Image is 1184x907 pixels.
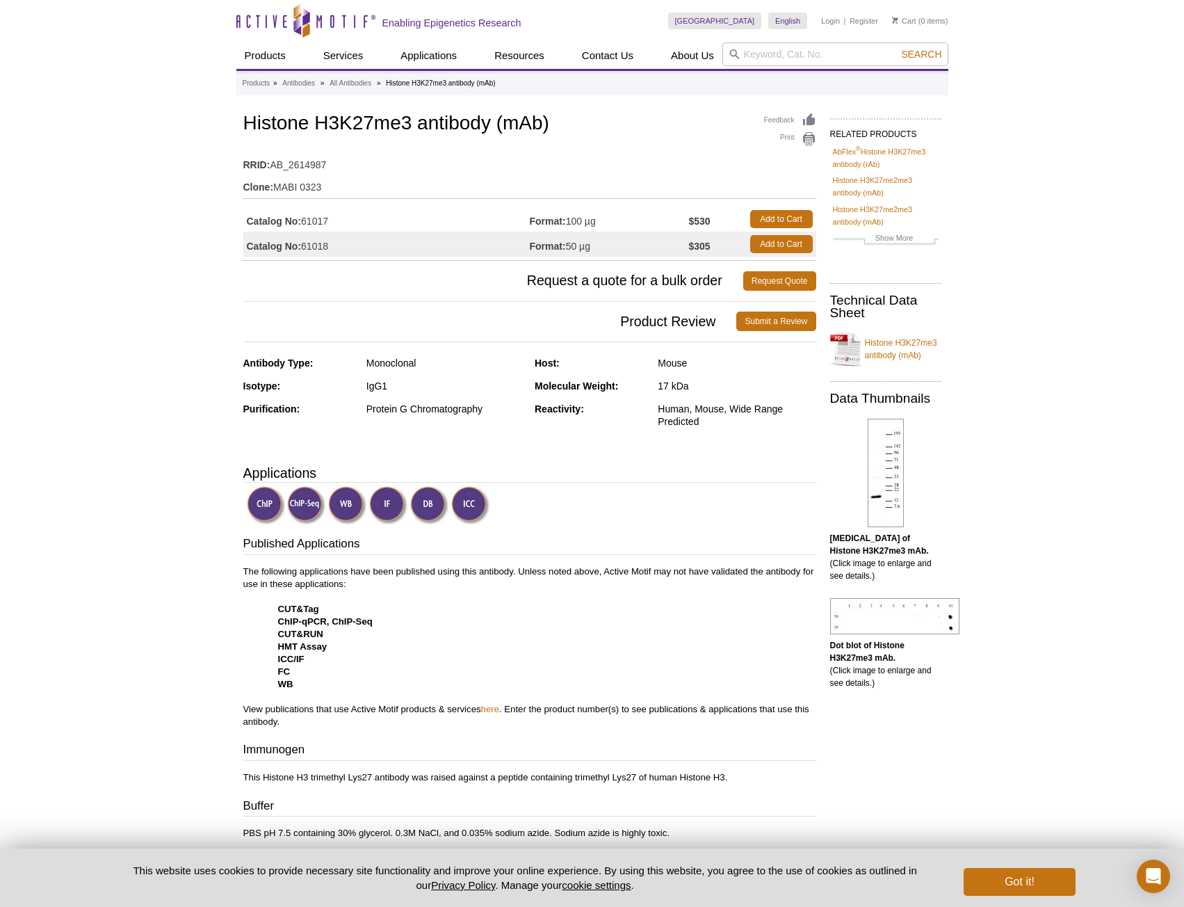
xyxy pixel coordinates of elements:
[243,77,270,90] a: Products
[830,639,941,689] p: (Click image to enlarge and see details.)
[243,181,274,193] strong: Clone:
[562,879,631,891] button: cookie settings
[736,312,816,331] a: Submit a Review
[833,174,939,199] a: Histone H3K27me2me3 antibody (mAb)
[663,42,722,69] a: About Us
[410,486,448,524] img: Dot Blot Validated
[243,232,530,257] td: 61018
[901,49,941,60] span: Search
[574,42,642,69] a: Contact Us
[392,42,465,69] a: Applications
[897,48,946,61] button: Search
[243,771,816,784] p: This Histone H3 trimethyl Lys27 antibody was raised against a peptide containing trimethyl Lys27 ...
[535,358,560,369] strong: Host:
[278,641,327,652] strong: HMT Assay
[764,113,816,128] a: Feedback
[743,271,816,291] a: Request Quote
[530,215,566,227] strong: Format:
[247,215,302,227] strong: Catalog No:
[243,798,816,817] h3: Buffer
[668,13,762,29] a: [GEOGRAPHIC_DATA]
[750,235,813,253] a: Add to Cart
[768,13,807,29] a: English
[830,532,941,582] p: (Click image to enlarge and see details.)
[243,565,816,728] p: The following applications have been published using this antibody. Unless noted above, Active Mo...
[892,13,948,29] li: (0 items)
[243,463,816,483] h3: Applications
[530,240,566,252] strong: Format:
[535,403,584,415] strong: Reactivity:
[750,210,813,228] a: Add to Cart
[856,145,861,152] sup: ®
[243,150,816,172] td: AB_2614987
[273,79,277,87] li: »
[366,380,524,392] div: IgG1
[278,679,293,689] strong: WB
[830,118,941,143] h2: RELATED PRODUCTS
[377,79,381,87] li: »
[431,879,495,891] a: Privacy Policy
[451,486,489,524] img: Immunocytochemistry Validated
[243,536,816,555] h3: Published Applications
[830,641,905,663] b: Dot blot of Histone H3K27me3 mAb.
[243,741,816,761] h3: Immunogen
[321,79,325,87] li: »
[481,704,499,714] a: here
[892,16,916,26] a: Cart
[282,77,315,90] a: Antibodies
[328,486,366,524] img: Western Blot Validated
[964,868,1075,896] button: Got it!
[278,654,305,664] strong: ICC/IF
[830,598,959,634] img: Histone H3K27me3 antibody (mAb) tested by dot blot analysis.
[243,827,816,840] p: PBS pH 7.5 containing 30% glycerol. 0.3M NaCl, and 0.035% sodium azide. Sodium azide is highly to...
[247,486,285,524] img: ChIP Validated
[243,358,314,369] strong: Antibody Type:
[278,604,319,614] strong: CUT&Tag
[278,616,373,627] strong: ChIP-qPCR, ChIP-Seq
[688,240,710,252] strong: $305
[287,486,325,524] img: ChIP-Seq Validated
[830,392,941,405] h2: Data Thumbnails
[658,357,816,369] div: Mouse
[764,131,816,147] a: Print
[243,403,300,415] strong: Purification:
[722,42,948,66] input: Keyword, Cat. No.
[243,312,737,331] span: Product Review
[236,42,294,69] a: Products
[109,863,941,892] p: This website uses cookies to provide necessary site functionality and improve your online experie...
[892,17,898,24] img: Your Cart
[833,145,939,170] a: AbFlex®Histone H3K27me3 antibody (rAb)
[830,294,941,319] h2: Technical Data Sheet
[830,533,929,556] b: [MEDICAL_DATA] of Histone H3K27me3 mAb.
[369,486,407,524] img: Immunofluorescence Validated
[530,232,689,257] td: 50 µg
[658,403,816,428] div: Human, Mouse, Wide Range Predicted
[688,215,710,227] strong: $530
[530,207,689,232] td: 100 µg
[486,42,553,69] a: Resources
[243,380,281,392] strong: Isotype:
[535,380,618,392] strong: Molecular Weight:
[1137,860,1170,893] div: Open Intercom Messenger
[330,77,371,90] a: All Antibodies
[830,328,941,370] a: Histone H3K27me3 antibody (mAb)
[243,207,530,232] td: 61017
[278,629,323,639] strong: CUT&RUN
[658,380,816,392] div: 17 kDa
[382,17,521,29] h2: Enabling Epigenetics Research
[366,357,524,369] div: Monoclonal
[386,79,495,87] li: Histone H3K27me3 antibody (mAb)
[833,203,939,228] a: Histone H3K27me2me3 antibody (mAb)
[243,271,743,291] span: Request a quote for a bulk order
[868,419,904,527] img: Histone H3K27me3 antibody (mAb) tested by Western blot.
[850,16,878,26] a: Register
[243,159,270,171] strong: RRID:
[247,240,302,252] strong: Catalog No:
[243,113,816,136] h1: Histone H3K27me3 antibody (mAb)
[243,172,816,195] td: MABI 0323
[366,403,524,415] div: Protein G Chromatography
[833,232,939,248] a: Show More
[278,666,291,677] strong: FC
[821,16,840,26] a: Login
[844,13,846,29] li: |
